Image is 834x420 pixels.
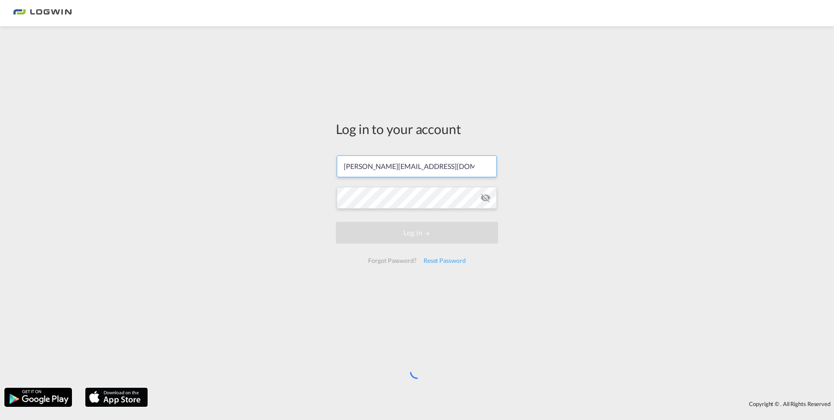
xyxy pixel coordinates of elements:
[420,253,469,269] div: Reset Password
[13,3,72,23] img: bc73a0e0d8c111efacd525e4c8ad7d32.png
[337,155,497,177] input: Enter email/phone number
[336,222,498,244] button: LOGIN
[365,253,420,269] div: Forgot Password?
[152,396,834,411] div: Copyright © . All Rights Reserved
[480,193,491,203] md-icon: icon-eye-off
[336,120,498,138] div: Log in to your account
[84,387,149,408] img: apple.png
[3,387,73,408] img: google.png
